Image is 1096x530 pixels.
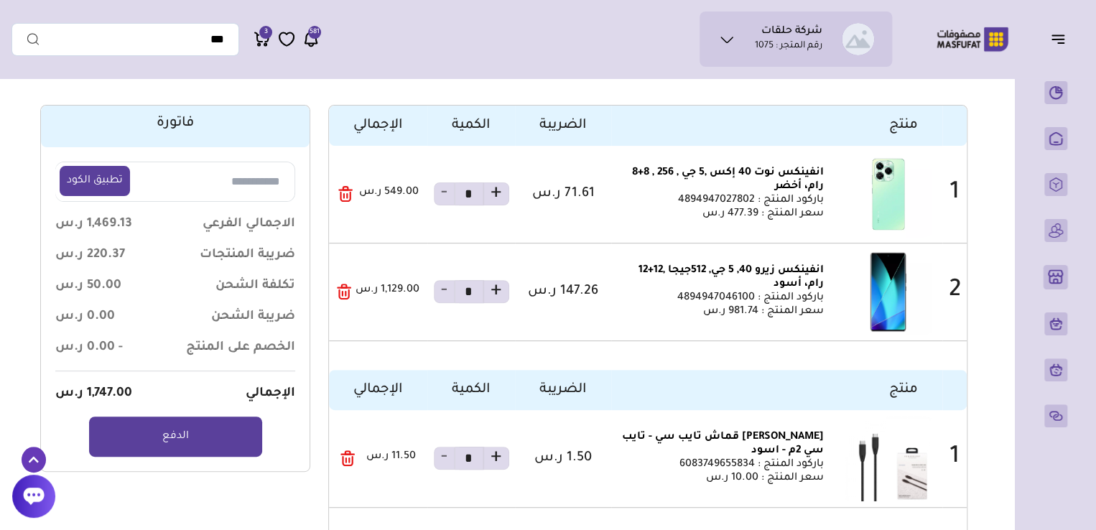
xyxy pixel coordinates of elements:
[211,309,295,325] span: ضريبة الشحن
[55,386,132,402] span: 1,747.00 ر.س
[264,26,268,39] span: 3
[706,473,824,484] span: سعر المنتج : 10.00 ر.س
[839,152,937,237] img: Product
[490,439,503,478] button: +
[611,106,942,146] th: منتج
[839,416,937,501] img: Product
[515,370,611,410] th: الضريبة
[55,216,132,233] span: 1,469.13 ر.س
[335,186,422,202] div: 549.00 ر.س
[679,459,824,470] span: باركود المنتج : 6083749655834
[60,166,130,196] button: تطبيق الكود
[491,445,502,471] strong: +
[942,146,967,243] td: 1
[203,216,295,233] span: الاجمالي الفرعي
[702,208,824,220] span: سعر المنتج : 477.39 ر.س
[310,26,320,39] span: 581
[632,167,824,192] a: انفينكس نوت 40 إكس ,5 جي , 256 , 8+8 رام، أخضر
[335,284,422,299] div: 1,129.00 ر.س
[55,278,121,294] span: 50.00 ر.س
[427,106,515,146] th: الكمية
[677,292,824,304] span: باركود المنتج : 4894947046100
[490,175,503,213] button: +
[491,279,502,304] strong: +
[515,146,611,243] td: 71.61 ر.س
[839,249,937,335] img: Product
[329,106,427,146] th: الإجمالي
[761,25,822,39] h1: شركة حلقات
[55,247,125,264] span: 220.37 ر.س
[200,247,295,264] span: ضريبة المنتجات
[927,25,1018,53] img: Logo
[942,410,967,508] td: 1
[703,306,824,317] span: سعر المنتج : 981.74 ر.س
[491,181,502,207] strong: +
[842,23,874,55] img: شركة حلقات
[622,432,824,457] a: [PERSON_NAME] قماش تايب سي - تايب سي 2م - اسود
[55,309,115,325] span: 0.00 ر.س
[515,106,611,146] th: الضريبة
[302,30,320,48] a: 581
[215,278,295,294] span: تكلفة الشحن
[89,417,262,457] a: الدفع
[427,370,515,410] th: الكمية
[186,340,295,356] span: الخصم على المنتج
[490,272,503,311] button: +
[755,39,822,54] p: رقم المتجر : 1075
[55,340,123,356] span: - 0.00 ر.س
[515,243,611,340] td: 147.26 ر.س
[246,386,295,402] span: الإجمالي
[942,243,967,340] td: 2
[611,370,942,410] th: منتج
[678,195,824,206] span: باركود المنتج : 4894947027802
[157,115,194,132] h1: فاتورة
[335,450,422,466] div: 11.50 ر.س
[515,410,611,508] td: 1.50 ر.س
[638,265,824,290] a: انفينكس زيرو 40, 5 جي, 512جيجا ,12+12 رام، أسود
[254,30,271,48] a: 3
[329,370,427,410] th: الإجمالي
